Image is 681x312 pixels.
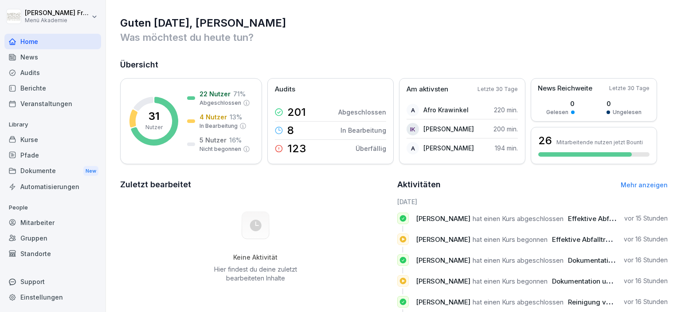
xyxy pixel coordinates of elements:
p: 0 [546,99,575,108]
p: In Bearbeitung [340,126,386,135]
h2: Übersicht [120,59,668,71]
h3: 26 [538,133,552,148]
span: hat einen Kurs abgeschlossen [473,256,564,265]
p: 22 Nutzer [200,89,231,99]
p: 71 % [233,89,246,99]
p: vor 16 Stunden [624,276,668,285]
a: Standorte [4,246,101,261]
p: Mitarbeitende nutzen jetzt Bounti [556,139,643,146]
a: Home [4,34,101,49]
p: 13 % [230,112,242,122]
div: New [83,166,98,176]
p: Abgeschlossen [200,99,241,107]
a: Audits [4,65,101,80]
p: 123 [287,143,306,154]
p: Audits [275,84,295,95]
span: [PERSON_NAME] [416,214,470,223]
div: IK [407,123,419,135]
p: 201 [287,107,306,118]
p: vor 16 Stunden [624,297,668,306]
div: A [407,142,419,154]
p: [PERSON_NAME] Friesen [25,9,90,17]
span: hat einen Kurs abgeschlossen [473,298,564,306]
p: Was möchtest du heute tun? [120,30,668,44]
p: Letzte 30 Tage [609,84,650,92]
span: [PERSON_NAME] [416,277,470,285]
p: 8 [287,125,294,136]
p: 200 min. [493,124,518,134]
p: In Bearbeitung [200,122,238,130]
p: News Reichweite [538,83,592,94]
a: News [4,49,101,65]
p: Ungelesen [613,108,642,116]
p: 220 min. [494,105,518,115]
p: Gelesen [546,108,568,116]
p: 5 Nutzer [200,135,227,145]
div: Support [4,274,101,289]
p: Menü Akademie [25,17,90,24]
h1: Guten [DATE], [PERSON_NAME] [120,16,668,30]
p: vor 15 Stunden [624,214,668,223]
p: 0 [607,99,642,108]
p: [PERSON_NAME] [423,143,474,153]
p: Hier findest du deine zuletzt bearbeiteten Inhalte [211,265,300,283]
a: Mitarbeiter [4,215,101,230]
p: Nutzer [145,123,163,131]
p: Library [4,118,101,132]
a: Pfade [4,147,101,163]
a: Automatisierungen [4,179,101,194]
h5: Keine Aktivität [211,253,300,261]
p: Letzte 30 Tage [477,85,518,93]
a: Kurse [4,132,101,147]
p: 31 [149,111,160,122]
p: Abgeschlossen [338,107,386,117]
a: DokumenteNew [4,163,101,179]
p: Am aktivsten [407,84,448,95]
span: [PERSON_NAME] [416,298,470,306]
p: [PERSON_NAME] [423,124,474,134]
p: Afro Krawinkel [423,105,469,115]
p: Nicht begonnen [200,145,241,153]
p: People [4,201,101,215]
a: Berichte [4,80,101,96]
p: 4 Nutzer [200,112,227,122]
p: vor 16 Stunden [624,235,668,244]
p: 194 min. [495,143,518,153]
a: Mehr anzeigen [621,181,668,189]
a: Veranstaltungen [4,96,101,111]
p: Überfällig [356,144,386,153]
h2: Zuletzt bearbeitet [120,178,391,191]
div: Dokumente [4,163,101,179]
p: vor 16 Stunden [624,256,668,265]
h2: Aktivitäten [397,178,441,191]
span: [PERSON_NAME] [416,256,470,265]
p: 16 % [229,135,242,145]
h6: [DATE] [397,197,668,206]
span: hat einen Kurs abgeschlossen [473,214,564,223]
a: Einstellungen [4,289,101,305]
span: [PERSON_NAME] [416,235,470,244]
div: A [407,104,419,116]
a: Gruppen [4,230,101,246]
span: hat einen Kurs begonnen [473,277,548,285]
span: hat einen Kurs begonnen [473,235,548,244]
